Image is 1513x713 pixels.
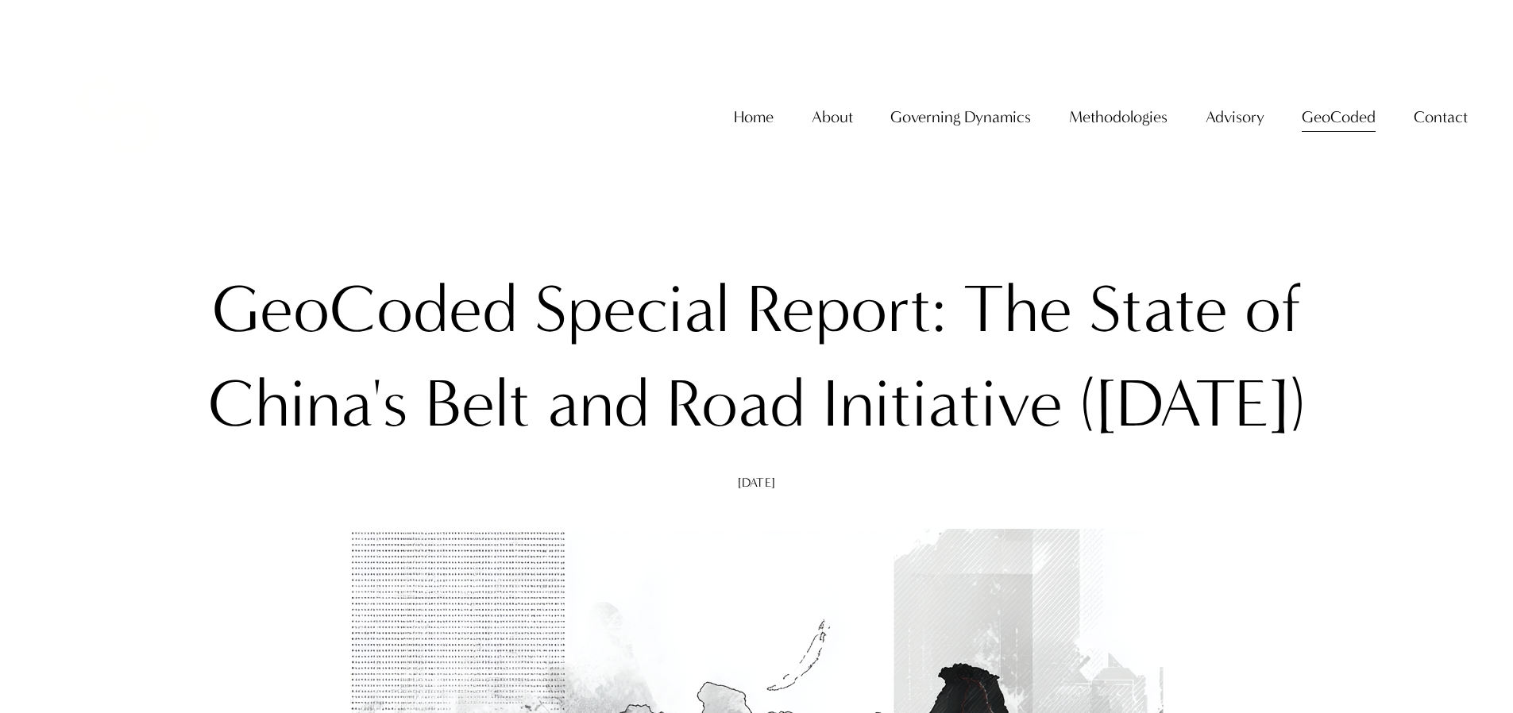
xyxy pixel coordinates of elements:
img: Christopher Sanchez &amp; Co. [45,44,191,190]
a: Home [734,101,774,133]
a: folder dropdown [890,101,1031,133]
span: Advisory [1206,102,1264,132]
a: folder dropdown [1069,101,1168,133]
a: folder dropdown [1206,101,1264,133]
a: folder dropdown [812,101,853,133]
span: [DATE] [738,475,775,490]
span: Methodologies [1069,102,1168,132]
span: About [812,102,853,132]
span: Contact [1414,102,1468,132]
span: Governing Dynamics [890,102,1031,132]
h1: GeoCoded Special Report: The State of China's Belt and Road Initiative ([DATE]) [195,263,1318,451]
a: folder dropdown [1414,101,1468,133]
a: GeoCoded [1302,101,1376,133]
